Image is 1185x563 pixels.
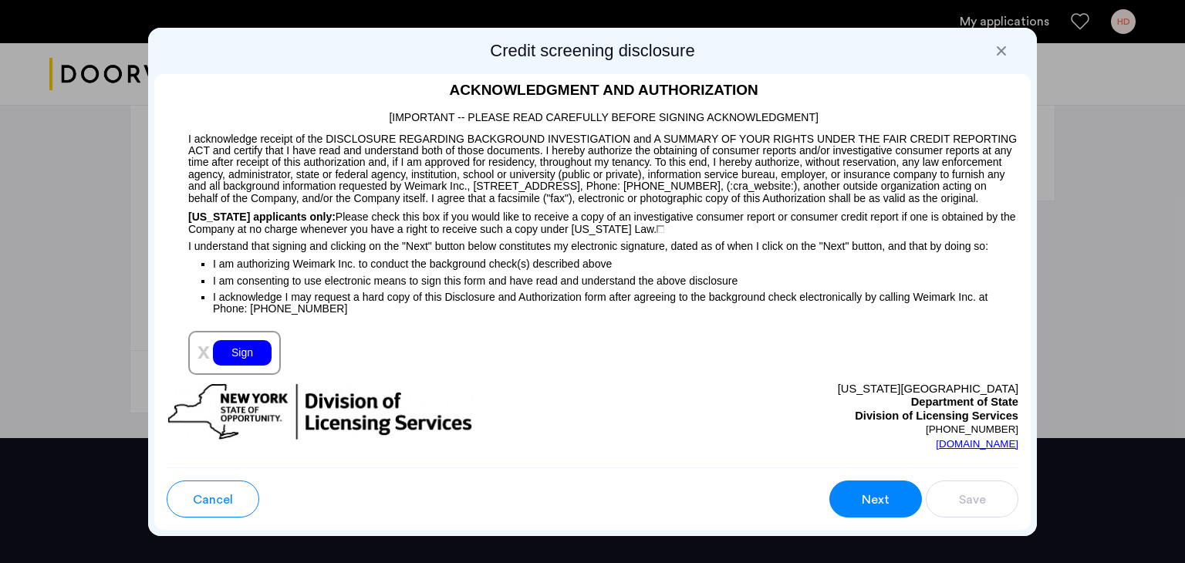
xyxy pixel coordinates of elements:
[154,40,1031,62] h2: Credit screening disclosure
[829,480,922,517] button: button
[167,126,1018,204] p: I acknowledge receipt of the DISCLOSURE REGARDING BACKGROUND INVESTIGATION and A SUMMARY OF YOUR ...
[188,211,336,223] span: [US_STATE] applicants only:
[926,480,1018,517] button: button
[592,396,1018,410] p: Department of State
[959,491,986,509] span: Save
[862,491,890,509] span: Next
[167,204,1018,236] p: Please check this box if you would like to receive a copy of an investigative consumer report or ...
[167,102,1018,126] p: [IMPORTANT -- PLEASE READ CAREFULLY BEFORE SIGNING ACKNOWLEDGMENT]
[936,437,1018,452] a: [DOMAIN_NAME]
[167,79,1018,102] h2: ACKNOWLEDGMENT AND AUTHORIZATION
[592,410,1018,423] p: Division of Licensing Services
[592,383,1018,396] p: [US_STATE][GEOGRAPHIC_DATA]
[592,423,1018,436] p: [PHONE_NUMBER]
[167,383,474,442] img: new-york-logo.png
[213,272,1018,289] p: I am consenting to use electronic means to sign this form and have read and understand the above ...
[213,291,1018,315] p: I acknowledge I may request a hard copy of this Disclosure and Authorization form after agreeing ...
[213,253,1018,272] p: I am authorizing Weimark Inc. to conduct the background check(s) described above
[197,339,210,363] span: x
[657,225,664,233] img: 4LAxfPwtD6BVinC2vKR9tPz10Xbrctccj4YAocJUAAAAASUVORK5CYIIA
[167,236,1018,253] p: I understand that signing and clicking on the "Next" button below constitutes my electronic signa...
[167,480,259,517] button: button
[193,491,233,509] span: Cancel
[213,340,272,366] div: Sign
